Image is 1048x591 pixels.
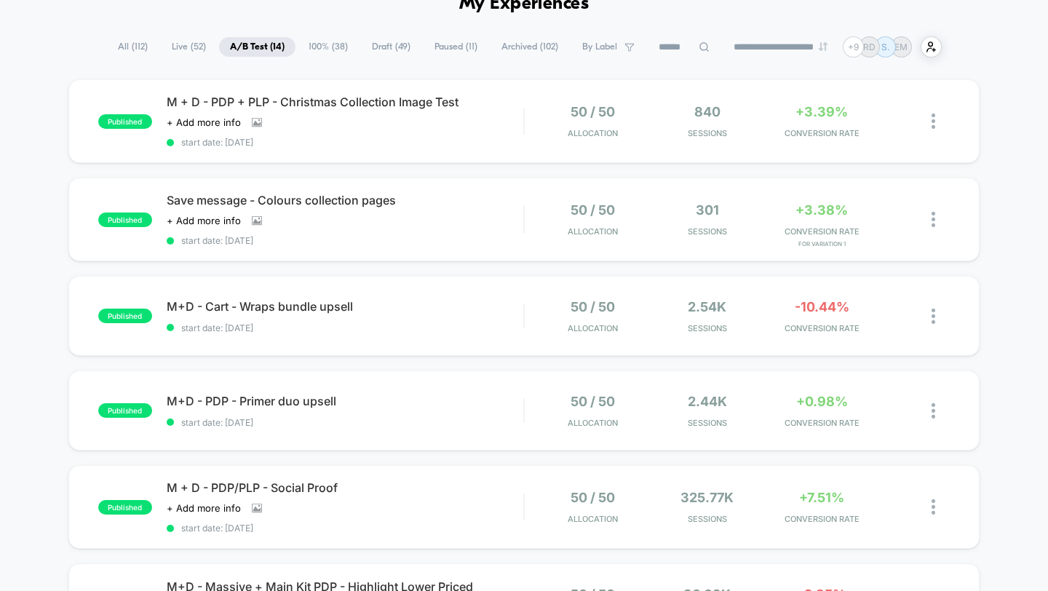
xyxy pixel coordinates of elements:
span: M + D - PDP/PLP - Social Proof [167,480,524,495]
span: 840 [694,104,720,119]
span: 50 / 50 [571,104,615,119]
img: close [932,212,935,227]
span: start date: [DATE] [167,137,524,148]
span: 325.77k [680,490,734,505]
span: 2.54k [688,299,726,314]
span: Sessions [654,323,761,333]
span: Allocation [568,418,618,428]
span: Sessions [654,514,761,524]
span: CONVERSION RATE [769,418,876,428]
span: A/B Test ( 14 ) [219,37,295,57]
img: close [932,309,935,324]
span: 50 / 50 [571,394,615,409]
span: Allocation [568,128,618,138]
span: CONVERSION RATE [769,514,876,524]
span: +3.38% [795,202,848,218]
span: 2.44k [688,394,727,409]
span: + Add more info [167,215,241,226]
span: Sessions [654,128,761,138]
span: Save message - Colours collection pages [167,193,524,207]
span: CONVERSION RATE [769,323,876,333]
span: Archived ( 102 ) [491,37,569,57]
span: start date: [DATE] [167,417,524,428]
span: M+D - Cart - Wraps bundle upsell [167,299,524,314]
span: M+D - PDP - Primer duo upsell [167,394,524,408]
p: S. [881,41,889,52]
span: for Variation 1 [769,240,876,247]
span: +3.39% [795,104,848,119]
span: +7.51% [799,490,844,505]
span: Sessions [654,226,761,237]
span: 301 [696,202,719,218]
span: published [98,403,152,418]
span: start date: [DATE] [167,235,524,246]
span: 100% ( 38 ) [298,37,359,57]
span: + Add more info [167,502,241,514]
span: 50 / 50 [571,299,615,314]
span: -10.44% [795,299,849,314]
span: published [98,500,152,515]
span: Live ( 52 ) [161,37,217,57]
div: + 9 [843,36,864,57]
img: close [932,499,935,515]
span: Allocation [568,323,618,333]
span: Paused ( 11 ) [424,37,488,57]
span: published [98,114,152,129]
span: CONVERSION RATE [769,226,876,237]
span: + Add more info [167,116,241,128]
span: Allocation [568,226,618,237]
span: CONVERSION RATE [769,128,876,138]
span: M + D - PDP + PLP - Christmas Collection Image Test [167,95,524,109]
span: 50 / 50 [571,490,615,505]
span: Sessions [654,418,761,428]
span: By Label [582,41,617,52]
span: +0.98% [796,394,848,409]
p: EM [894,41,908,52]
img: close [932,114,935,129]
span: start date: [DATE] [167,523,524,534]
span: start date: [DATE] [167,322,524,333]
img: close [932,403,935,419]
img: end [819,42,827,51]
span: Draft ( 49 ) [361,37,421,57]
span: published [98,213,152,227]
span: 50 / 50 [571,202,615,218]
span: published [98,309,152,323]
span: All ( 112 ) [107,37,159,57]
span: Allocation [568,514,618,524]
p: RD [863,41,876,52]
